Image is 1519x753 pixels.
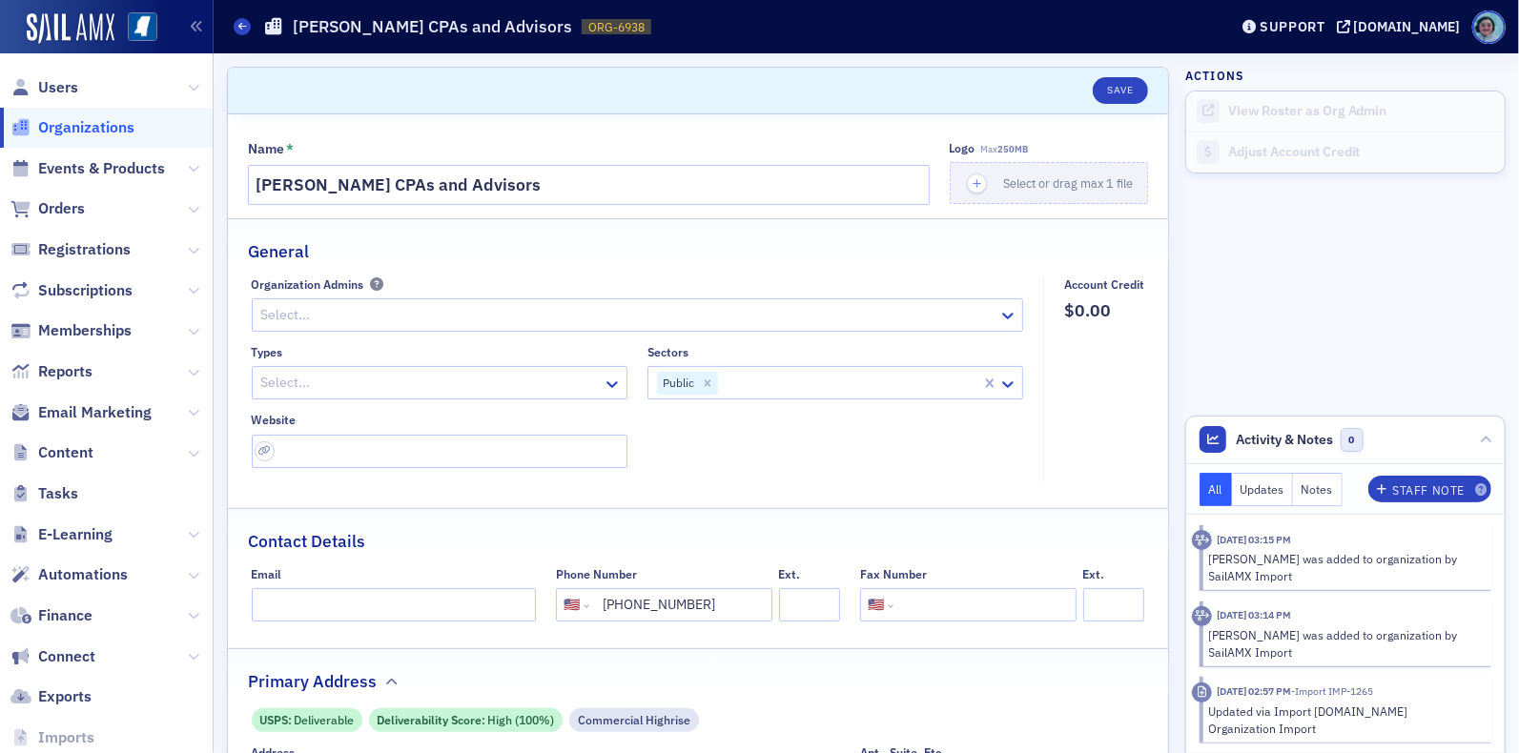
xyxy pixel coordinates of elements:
[252,567,282,581] div: Email
[10,158,165,179] a: Events & Products
[286,141,294,158] abbr: This field is required
[1293,473,1343,506] button: Notes
[38,727,94,748] span: Imports
[248,669,377,694] h2: Primary Address
[556,567,637,581] div: Phone Number
[10,77,78,98] a: Users
[38,77,78,98] span: Users
[1192,682,1212,702] div: Imported Activity
[1004,175,1134,191] span: Select or drag max 1 file
[248,239,309,264] h2: General
[997,143,1028,155] span: 250MB
[38,239,131,260] span: Registrations
[1192,530,1212,550] div: Activity
[38,158,165,179] span: Events & Products
[10,402,152,423] a: Email Marketing
[1232,473,1294,506] button: Updates
[38,117,134,138] span: Organizations
[1209,702,1479,738] div: Updated via Import [DOMAIN_NAME] Organization Import
[10,280,133,301] a: Subscriptions
[1368,476,1491,502] button: Staff Note
[10,646,95,667] a: Connect
[38,524,113,545] span: E-Learning
[259,711,294,728] span: USPS :
[38,402,152,423] span: Email Marketing
[1217,684,1291,698] time: 5/5/2025 02:57 PM
[10,239,131,260] a: Registrations
[38,564,128,585] span: Automations
[252,277,364,292] div: Organization Admins
[950,141,975,155] div: Logo
[10,442,93,463] a: Content
[38,686,92,707] span: Exports
[1064,277,1144,292] div: Account Credit
[252,345,283,359] div: Types
[1185,67,1244,84] h4: Actions
[657,372,697,395] div: Public
[1291,684,1373,698] span: Import IMP-1265
[1228,144,1495,161] div: Adjust Account Credit
[779,567,801,581] div: Ext.
[114,12,157,45] a: View Homepage
[1217,533,1291,546] time: 5/5/2025 03:15 PM
[38,320,132,341] span: Memberships
[248,529,365,554] h2: Contact Details
[1209,626,1479,661] div: [PERSON_NAME] was added to organization by SailAMX Import
[980,143,1028,155] span: Max
[27,13,114,44] img: SailAMX
[38,605,92,626] span: Finance
[1209,550,1479,585] div: [PERSON_NAME] was added to organization by SailAMX Import
[248,141,284,158] div: Name
[1354,18,1461,35] div: [DOMAIN_NAME]
[293,15,572,38] h1: [PERSON_NAME] CPAs and Advisors
[1472,10,1506,44] span: Profile
[569,708,699,732] div: Commercial Highrise
[369,708,563,732] div: Deliverability Score: High (100%)
[697,372,718,395] div: Remove Public
[10,727,94,748] a: Imports
[38,198,85,219] span: Orders
[38,280,133,301] span: Subscriptions
[1192,606,1212,626] div: Activity
[1260,18,1325,35] div: Support
[1200,473,1232,506] button: All
[1093,77,1147,104] button: Save
[10,686,92,707] a: Exports
[1186,132,1505,173] a: Adjust Account Credit
[38,646,95,667] span: Connect
[10,198,85,219] a: Orders
[1217,608,1291,621] time: 5/5/2025 03:14 PM
[38,483,78,504] span: Tasks
[1337,20,1468,33] button: [DOMAIN_NAME]
[10,524,113,545] a: E-Learning
[564,595,580,615] div: 🇺🇸
[950,162,1148,204] button: Select or drag max 1 file
[1083,567,1105,581] div: Ext.
[252,413,297,427] div: Website
[1392,485,1465,496] div: Staff Note
[10,564,128,585] a: Automations
[38,361,92,382] span: Reports
[10,605,92,626] a: Finance
[128,12,157,42] img: SailAMX
[868,595,884,615] div: 🇺🇸
[1237,430,1334,450] span: Activity & Notes
[10,117,134,138] a: Organizations
[10,483,78,504] a: Tasks
[1064,298,1144,323] span: $0.00
[1341,428,1365,452] span: 0
[10,361,92,382] a: Reports
[10,320,132,341] a: Memberships
[252,708,362,732] div: USPS: Deliverable
[647,345,688,359] div: Sectors
[860,567,927,581] div: Fax Number
[588,19,645,35] span: ORG-6938
[38,442,93,463] span: Content
[378,711,488,728] span: Deliverability Score :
